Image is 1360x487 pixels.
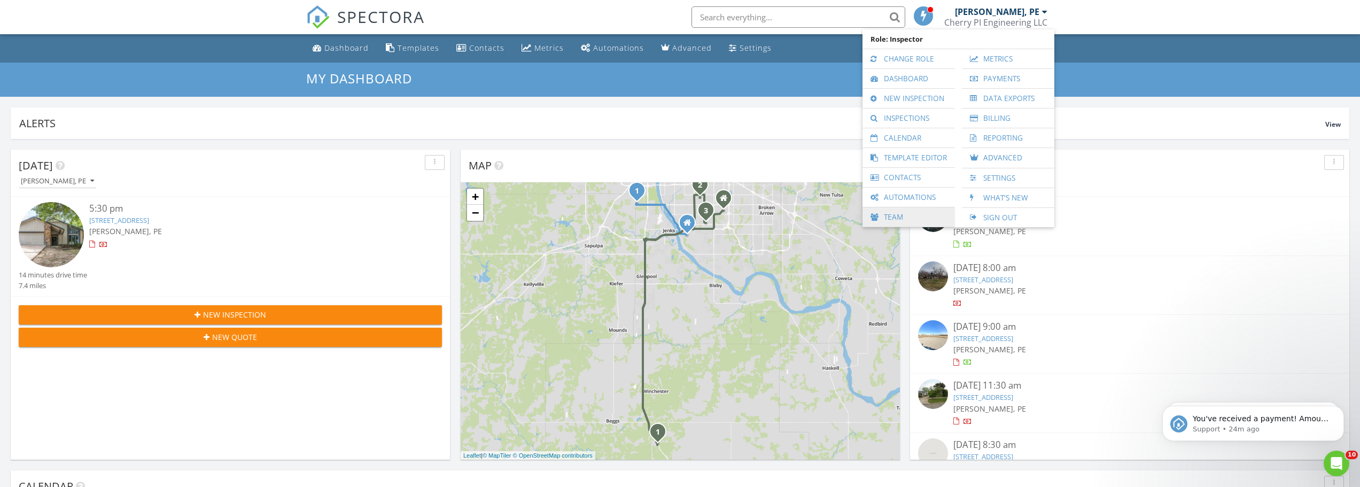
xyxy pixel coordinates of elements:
div: [DATE] 4:00 pm [953,202,1306,215]
span: [DATE] [19,158,53,173]
img: streetview [918,438,948,468]
div: Templates [398,43,439,53]
div: 5:30 pm [89,202,407,215]
a: Settings [967,168,1049,188]
a: SPECTORA [306,14,425,37]
a: [DATE] 9:00 am [STREET_ADDRESS] [PERSON_NAME], PE [918,320,1341,368]
div: Metrics [534,43,564,53]
a: Dashboard [868,69,950,88]
span: My Dashboard [306,69,412,87]
a: Metrics [967,49,1049,68]
a: Advanced [657,38,716,58]
a: [STREET_ADDRESS] [953,452,1013,461]
a: © OpenStreetMap contributors [513,452,593,459]
a: [STREET_ADDRESS] [89,215,149,225]
div: 14 minutes drive time [19,270,87,280]
div: 7.4 miles [19,281,87,291]
span: [PERSON_NAME], PE [89,226,162,236]
a: Payments [967,69,1049,88]
a: Inspections [868,109,950,128]
a: [DATE] 11:30 am [STREET_ADDRESS] [PERSON_NAME], PE [918,379,1341,427]
span: SPECTORA [337,5,425,28]
div: [PERSON_NAME], PE [21,177,94,185]
a: Settings [725,38,776,58]
img: streetview [918,379,948,409]
div: [DATE] 11:30 am [953,379,1306,392]
button: New Inspection [19,305,442,324]
div: 3042 W 69th St S, Tulsa, OK 74132 [637,190,643,197]
a: [DATE] 4:00 pm [STREET_ADDRESS] [PERSON_NAME], PE [918,202,1341,250]
a: Contacts [868,168,950,187]
div: Settings [740,43,772,53]
a: Data Exports [967,89,1049,108]
div: Cherry PI Engineering LLC [944,17,1047,28]
a: New Inspection [868,89,950,108]
a: Billing [967,109,1049,128]
a: Reporting [967,128,1049,148]
div: [DATE] 8:30 am [953,438,1306,452]
a: Templates [382,38,444,58]
img: streetview [918,320,948,350]
a: Zoom out [467,205,483,221]
a: Dashboard [308,38,373,58]
a: Team [868,207,950,227]
span: Map [469,158,492,173]
iframe: Intercom notifications message [1146,383,1360,458]
a: Template Editor [868,148,950,167]
a: Sign Out [967,208,1049,227]
span: [PERSON_NAME], PE [953,226,1026,236]
a: [STREET_ADDRESS] [953,392,1013,402]
div: Alerts [19,116,1325,130]
div: [PERSON_NAME], PE [955,6,1039,17]
a: [STREET_ADDRESS] [953,334,1013,343]
a: Zoom in [467,189,483,205]
div: 9437 E 77th St , Tulsa OK 74133 [724,198,730,204]
i: 3 [704,207,708,215]
a: Calendar [868,128,950,148]
span: New Inspection [203,309,266,320]
div: Contacts [469,43,504,53]
button: New Quote [19,328,442,347]
a: 5:30 pm [STREET_ADDRESS] [PERSON_NAME], PE 14 minutes drive time 7.4 miles [19,202,442,291]
a: [STREET_ADDRESS] [953,275,1013,284]
a: Automations (Basic) [577,38,648,58]
span: New Quote [212,331,257,343]
div: Dashboard [324,43,369,53]
i: 1 [635,188,639,195]
div: 10152 S Marion Ave, Tulsa OK 74131 [687,222,694,229]
a: Contacts [452,38,509,58]
i: 2 [698,182,702,189]
a: © MapTiler [483,452,511,459]
button: [PERSON_NAME], PE [19,174,96,189]
i: 1 [656,429,660,436]
img: The Best Home Inspection Software - Spectora [306,5,330,29]
a: Change Role [868,49,950,68]
a: Metrics [517,38,568,58]
a: Advanced [967,148,1049,168]
img: isz35ahpd9fk9j1000000000.jpg [19,202,84,267]
div: Automations [593,43,644,53]
a: [DATE] 8:30 am [STREET_ADDRESS] [PERSON_NAME], PE [918,438,1341,486]
input: Search everything... [691,6,905,28]
div: [DATE] 8:00 am [953,261,1306,275]
div: 10175 Old Hwy 75, Preston, OK 74447 [658,431,664,438]
div: | [461,451,595,460]
span: [PERSON_NAME], PE [953,285,1026,296]
div: Advanced [672,43,712,53]
div: 6706 E 89th St, Tulsa, OK 74133 [706,210,712,217]
div: 5732 E 62nd Pl, Tulsa, OK 74136 [700,184,706,191]
span: 10 [1346,451,1358,459]
a: Automations [868,188,950,207]
a: What's New [967,188,1049,207]
span: [PERSON_NAME], PE [953,404,1026,414]
a: [DATE] 8:00 am [STREET_ADDRESS] [PERSON_NAME], PE [918,261,1341,309]
span: [PERSON_NAME], PE [953,344,1026,354]
div: [DATE] 9:00 am [953,320,1306,334]
span: Role: Inspector [868,29,1049,49]
iframe: Intercom live chat [1324,451,1349,476]
a: Leaflet [463,452,481,459]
